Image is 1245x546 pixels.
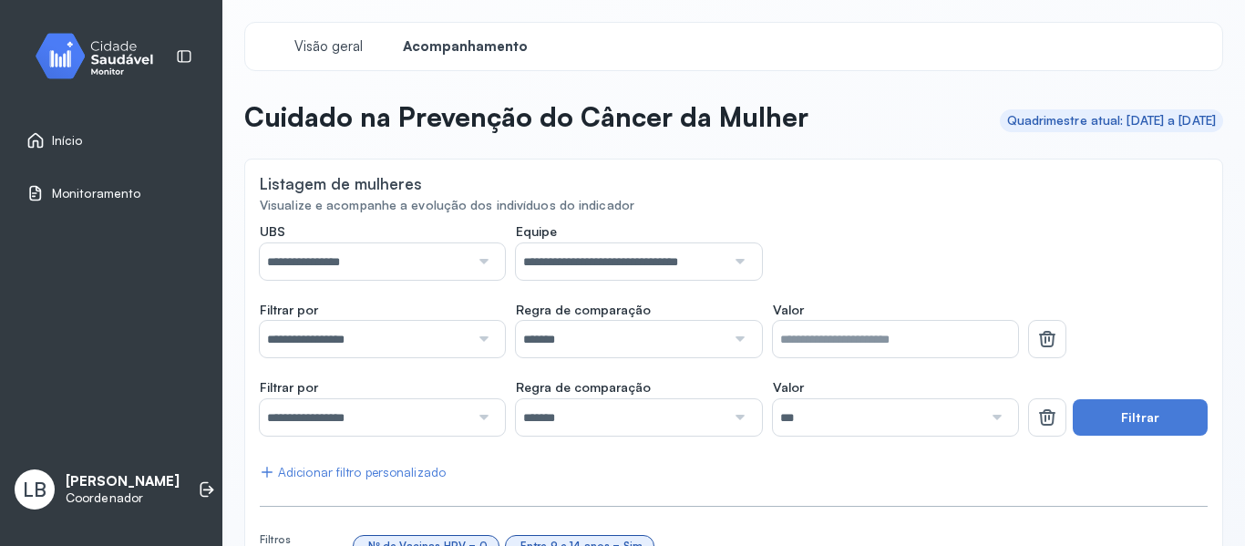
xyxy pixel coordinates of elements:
[66,473,180,490] p: [PERSON_NAME]
[260,198,1208,213] div: Visualize e acompanhe a evolução dos indivíduos do indicador
[516,302,651,318] span: Regra de comparação
[260,465,446,480] div: Adicionar filtro personalizado
[516,379,651,396] span: Regra de comparação
[773,302,804,318] span: Valor
[294,38,363,56] span: Visão geral
[260,379,318,396] span: Filtrar por
[244,100,808,133] p: Cuidado na Prevenção do Câncer da Mulher
[26,184,196,202] a: Monitoramento
[516,223,557,240] span: Equipe
[52,133,83,149] span: Início
[260,223,285,240] span: UBS
[66,490,180,506] p: Coordenador
[52,186,140,201] span: Monitoramento
[1007,113,1217,129] div: Quadrimestre atual: [DATE] a [DATE]
[773,379,804,396] span: Valor
[260,174,422,193] div: Listagem de mulheres
[1073,399,1208,436] button: Filtrar
[26,131,196,149] a: Início
[260,302,318,318] span: Filtrar por
[19,29,183,83] img: monitor.svg
[403,38,528,56] span: Acompanhamento
[23,478,46,501] span: LB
